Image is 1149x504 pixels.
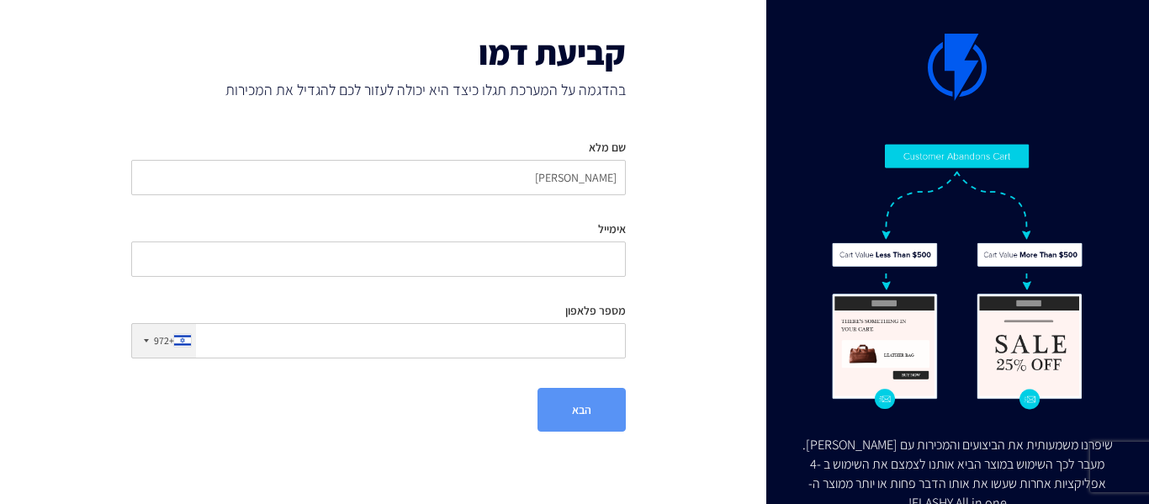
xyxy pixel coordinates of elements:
[154,333,174,347] div: +972
[131,79,626,101] span: בהדגמה על המערכת תגלו כיצד היא יכולה לעזור לכם להגדיל את המכירות
[131,34,626,71] h1: קביעת דמו
[537,388,626,432] button: הבא
[132,324,196,358] div: Israel (‫ישראל‬‎): +972
[831,143,1083,411] img: Flashy
[565,302,626,319] label: מספר פלאפון
[589,139,626,156] label: שם מלא
[598,220,626,237] label: אימייל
